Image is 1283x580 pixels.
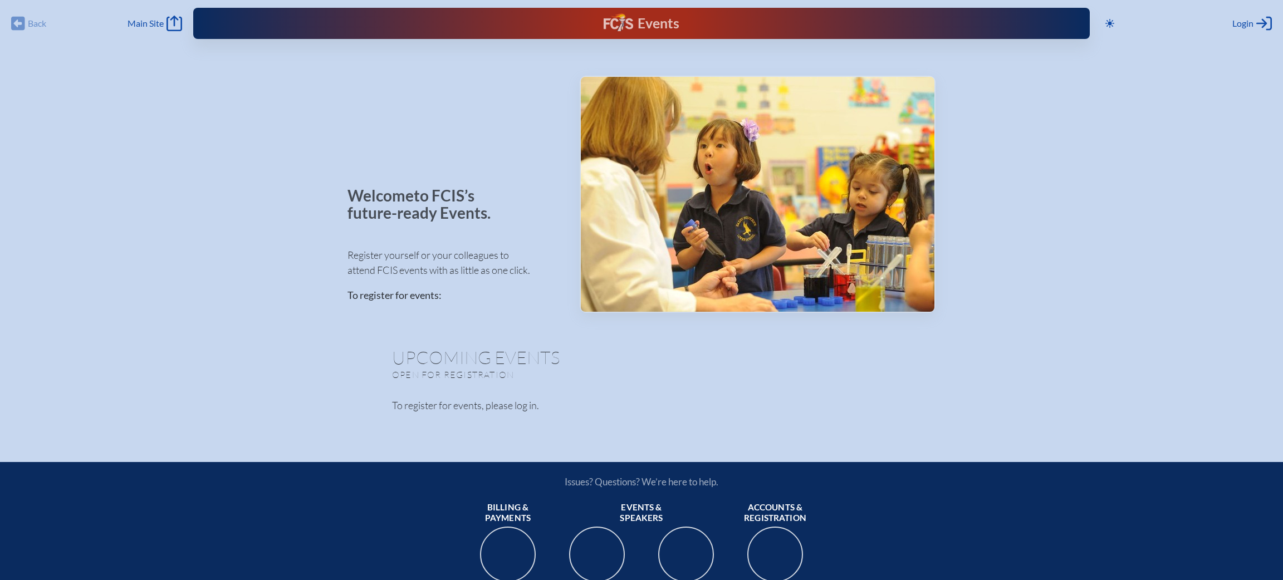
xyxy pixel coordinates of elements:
h1: Upcoming Events [392,348,891,366]
span: Accounts & registration [735,502,815,524]
p: Issues? Questions? We’re here to help. [445,476,838,488]
a: Main Site [128,16,182,31]
img: Events [581,77,934,312]
p: Register yourself or your colleagues to attend FCIS events with as little as one click. [347,248,562,278]
p: To register for events, please log in. [392,398,891,413]
span: Login [1232,18,1253,29]
span: Events & speakers [601,502,682,524]
p: Open for registration [392,369,686,380]
p: To register for events: [347,288,562,303]
div: FCIS Events — Future ready [435,13,848,33]
span: Billing & payments [468,502,548,524]
span: Main Site [128,18,164,29]
p: Welcome to FCIS’s future-ready Events. [347,187,503,222]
